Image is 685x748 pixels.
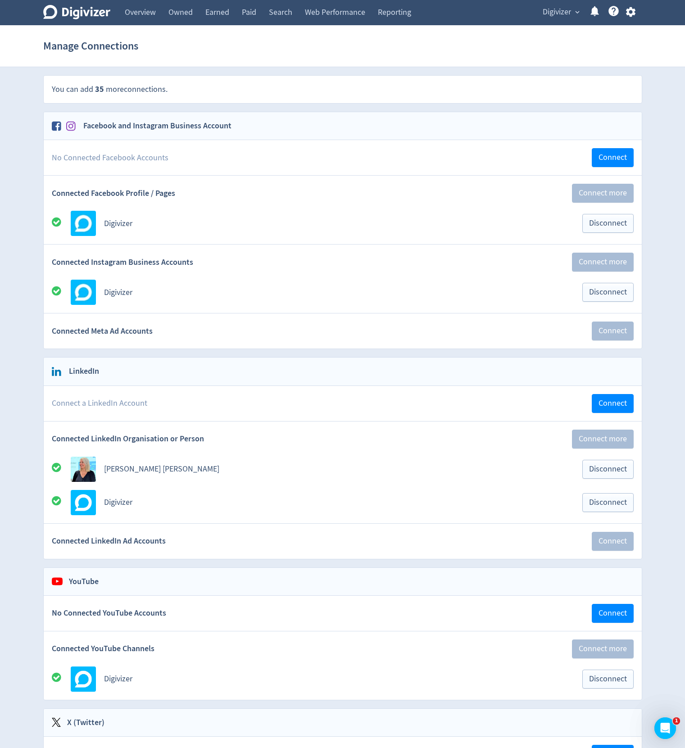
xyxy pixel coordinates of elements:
div: All good [52,672,71,686]
h2: Facebook and Instagram Business Account [77,120,231,131]
span: 35 [95,84,104,95]
button: Disconnect [582,670,634,689]
span: 1 [673,717,680,725]
button: Connect [592,322,634,340]
img: Avatar for Digivizer [71,211,96,236]
span: Connected LinkedIn Ad Accounts [52,535,166,547]
img: Avatar for Digivizer [71,280,96,305]
h2: YouTube [63,576,99,587]
span: Connected LinkedIn Organisation or Person [52,433,204,444]
button: Connect [592,394,634,413]
span: Connect [599,154,627,162]
button: Connect more [572,639,634,658]
img: Avatar for Digivizer [71,666,96,692]
button: Disconnect [582,283,634,302]
span: Connected Instagram Business Accounts [52,257,193,268]
h2: X (Twitter) [61,717,104,728]
a: Digivizer [104,674,132,684]
span: Connect [599,537,627,545]
span: Connect [599,609,627,617]
h2: LinkedIn [63,366,99,377]
button: Connect [592,148,634,167]
span: Connect [599,399,627,408]
div: All good [52,217,71,231]
span: expand_more [573,8,581,16]
span: Connect [599,327,627,335]
button: Disconnect [582,214,634,233]
a: Digivizer [104,497,132,508]
a: Digivizer [104,287,132,298]
button: Disconnect [582,460,634,479]
button: Connect [592,532,634,551]
span: Connected Facebook Profile / Pages [52,188,175,199]
span: Connect a LinkedIn Account [52,398,147,409]
span: Disconnect [589,499,627,507]
a: [PERSON_NAME] [PERSON_NAME] [104,464,219,474]
span: Disconnect [589,219,627,227]
button: Connect more [572,430,634,449]
span: No Connected Facebook Accounts [52,152,168,163]
div: All good [52,495,71,509]
a: Digivizer [104,218,132,229]
span: You can add more connections . [52,84,168,95]
span: Connected Meta Ad Accounts [52,326,153,337]
div: All good [52,286,71,299]
span: Connect more [579,435,627,443]
span: Disconnect [589,675,627,683]
span: Disconnect [589,288,627,296]
span: Connected YouTube Channels [52,643,154,654]
h1: Manage Connections [43,32,138,60]
span: Connect more [579,189,627,197]
div: All good [52,462,71,476]
button: Disconnect [582,493,634,512]
button: Connect more [572,253,634,272]
span: Connect more [579,258,627,266]
span: Digivizer [543,5,571,19]
span: Disconnect [589,465,627,473]
img: Avatar for Digivizer [71,490,96,515]
button: Connect [592,604,634,623]
iframe: Intercom live chat [654,717,676,739]
button: Connect more [572,184,634,203]
img: Avatar for Emma Lo Russo [71,457,96,482]
button: Digivizer [540,5,582,19]
span: No Connected YouTube Accounts [52,607,166,619]
span: Connect more [579,645,627,653]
